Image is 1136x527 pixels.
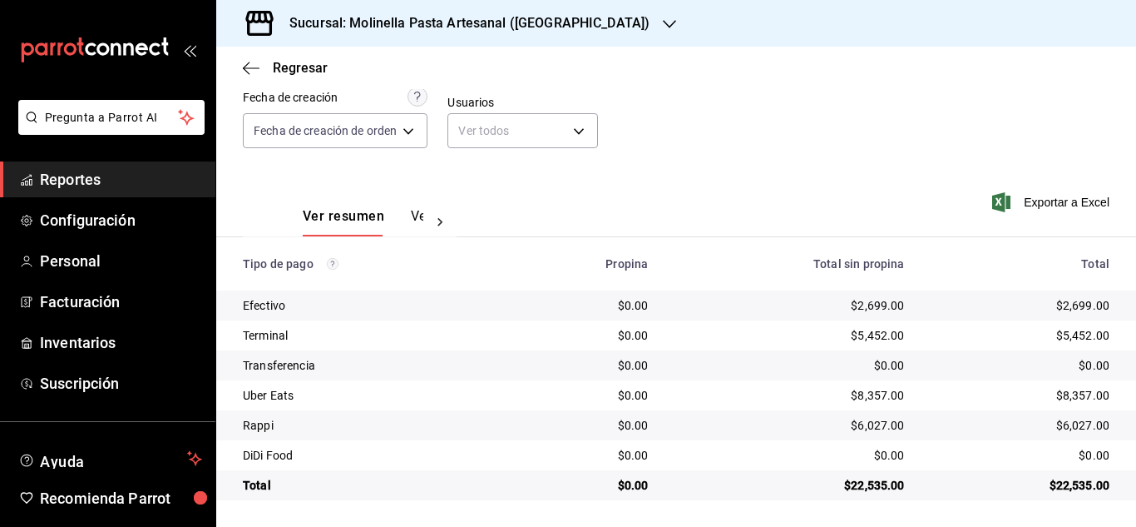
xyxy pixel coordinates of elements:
div: $6,027.00 [931,417,1109,434]
div: $2,699.00 [674,297,904,314]
div: DiDi Food [243,447,498,464]
span: Configuración [40,209,202,231]
div: $0.00 [525,387,649,404]
span: Personal [40,250,202,272]
div: $8,357.00 [674,387,904,404]
div: $0.00 [525,417,649,434]
div: $0.00 [674,447,904,464]
div: $0.00 [525,447,649,464]
span: Recomienda Parrot [40,487,202,510]
div: Efectivo [243,297,498,314]
button: Pregunta a Parrot AI [18,100,205,135]
svg: Los pagos realizados con Pay y otras terminales son montos brutos. [327,258,338,270]
div: navigation tabs [303,208,423,236]
div: $0.00 [674,357,904,374]
div: Transferencia [243,357,498,374]
div: Uber Eats [243,387,498,404]
button: Regresar [243,60,328,76]
span: Inventarios [40,331,202,354]
a: Pregunta a Parrot AI [12,121,205,138]
div: $0.00 [525,357,649,374]
div: $0.00 [525,477,649,494]
div: Ver todos [447,113,598,148]
div: Terminal [243,327,498,344]
div: $22,535.00 [931,477,1109,494]
span: Regresar [273,60,328,76]
div: $0.00 [931,357,1109,374]
div: Total [243,477,498,494]
div: $8,357.00 [931,387,1109,404]
div: $5,452.00 [931,327,1109,344]
h3: Sucursal: Molinella Pasta Artesanal ([GEOGRAPHIC_DATA]) [276,13,649,33]
div: $6,027.00 [674,417,904,434]
span: Reportes [40,168,202,191]
div: Rappi [243,417,498,434]
button: Exportar a Excel [995,192,1109,212]
div: $22,535.00 [674,477,904,494]
div: Total [931,257,1109,271]
span: Fecha de creación de orden [254,122,397,139]
span: Suscripción [40,372,202,395]
div: $5,452.00 [674,327,904,344]
span: Pregunta a Parrot AI [45,109,179,127]
div: Total sin propina [674,257,904,271]
div: $0.00 [525,327,649,344]
span: Ayuda [40,449,180,469]
button: Ver pagos [411,208,473,236]
div: Fecha de creación [243,89,338,107]
button: Ver resumen [303,208,384,236]
span: Facturación [40,291,202,313]
button: open_drawer_menu [183,43,196,57]
div: $2,699.00 [931,297,1109,314]
div: $0.00 [931,447,1109,464]
label: Usuarios [447,97,598,108]
div: Tipo de pago [243,257,498,271]
div: Propina [525,257,649,271]
div: $0.00 [525,297,649,314]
